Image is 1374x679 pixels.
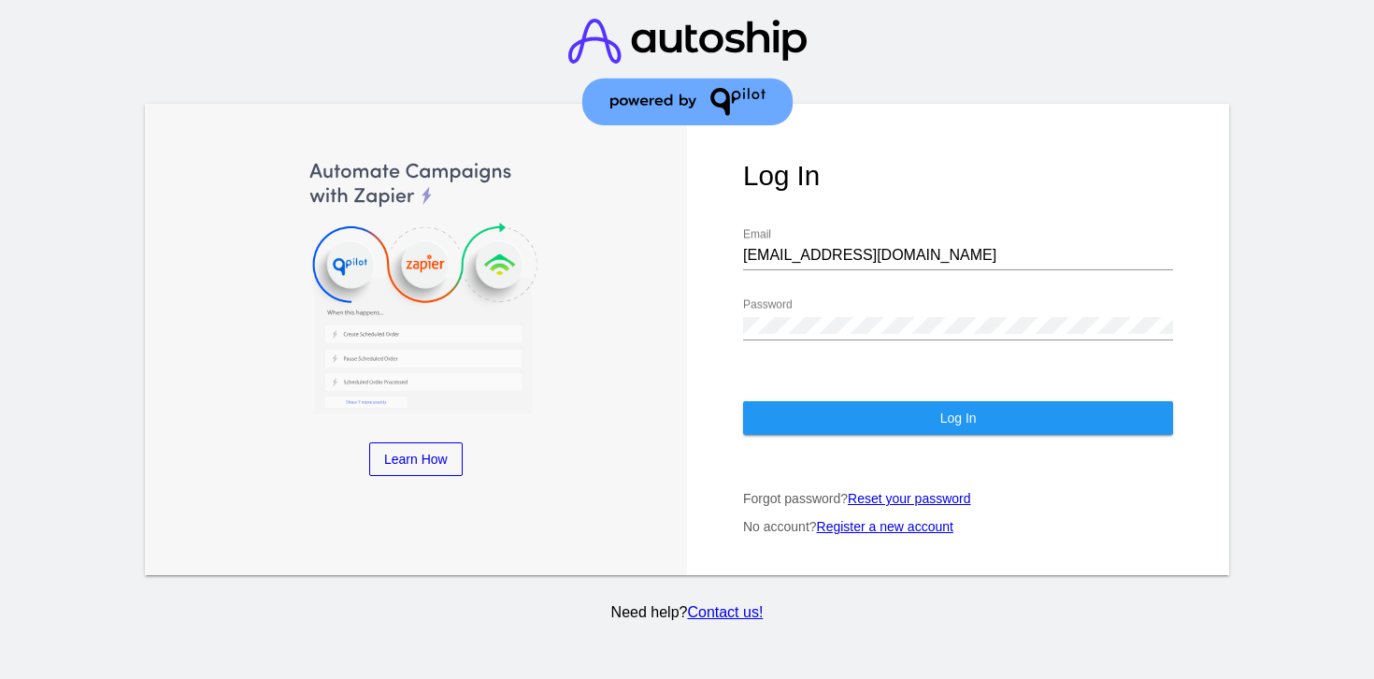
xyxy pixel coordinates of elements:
[848,491,971,506] a: Reset your password
[201,160,631,414] img: Automate Campaigns with Zapier, QPilot and Klaviyo
[940,411,977,426] span: Log In
[743,519,1173,534] p: No account?
[384,452,448,467] span: Learn How
[141,604,1233,621] p: Need help?
[369,442,463,476] a: Learn How
[743,160,1173,192] h1: Log In
[743,247,1173,264] input: Email
[687,604,763,620] a: Contact us!
[743,401,1173,435] button: Log In
[743,491,1173,506] p: Forgot password?
[817,519,953,534] a: Register a new account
